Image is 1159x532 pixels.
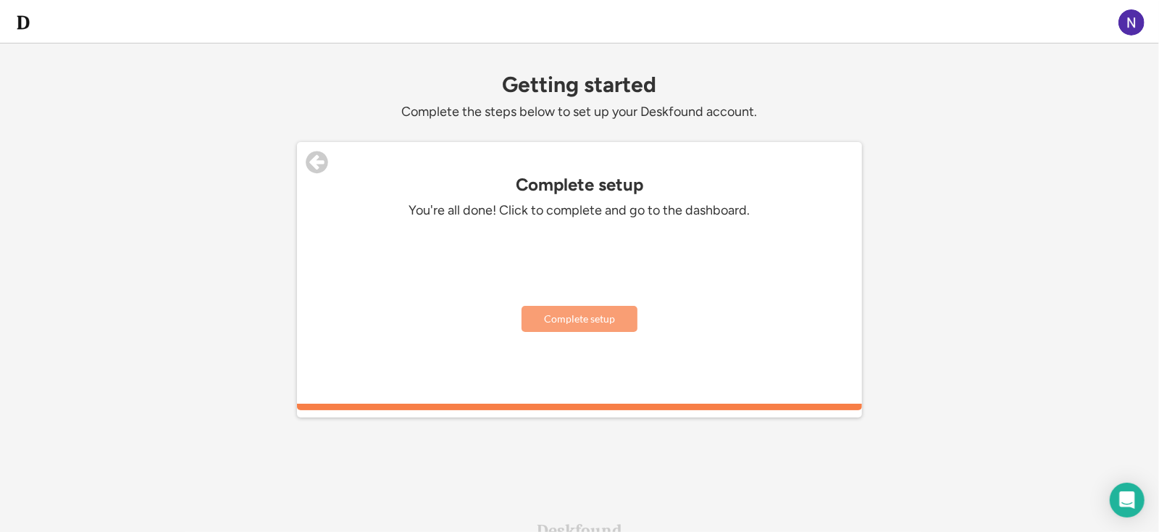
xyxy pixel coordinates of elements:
[297,104,862,120] div: Complete the steps below to set up your Deskfound account.
[300,404,859,410] div: 100%
[1118,9,1145,36] img: ACg8ocKr_B6h4n5v9_ND5cnhXjVQuXmKY9OiSpvr5YO1k547yClcUA=s96-c
[297,72,862,96] div: Getting started
[362,202,797,219] div: You're all done! Click to complete and go to the dashboard.
[1110,483,1145,518] div: Open Intercom Messenger
[522,306,637,332] button: Complete setup
[297,175,862,195] div: Complete setup
[14,14,32,31] img: d-whitebg.png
